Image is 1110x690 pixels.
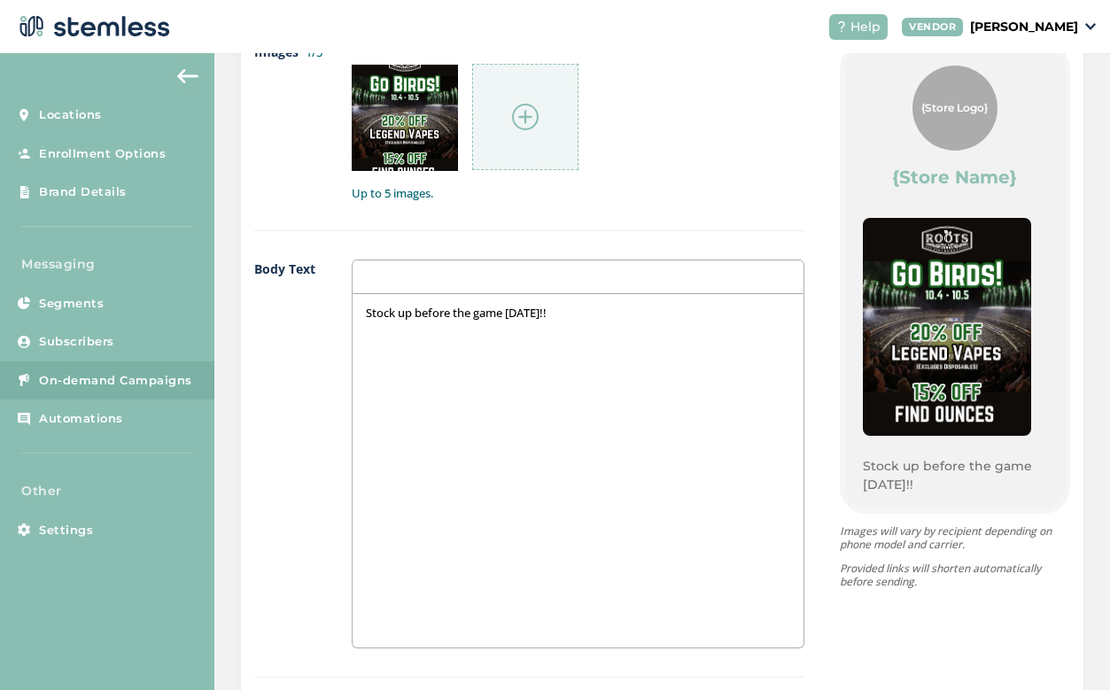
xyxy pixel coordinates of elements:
span: Subscribers [39,333,114,351]
label: Images [254,43,316,202]
img: 2Q== [352,65,458,171]
p: Stock up before the game [DATE]!! [366,305,790,321]
span: Help [850,18,881,36]
span: Enrollment Options [39,145,166,163]
p: Provided links will shorten automatically before sending. [840,562,1070,588]
label: {Store Name} [892,165,1017,190]
label: Up to 5 images. [352,185,804,203]
span: Brand Details [39,183,127,201]
img: icon_down-arrow-small-66adaf34.svg [1085,23,1096,30]
label: Body Text [254,260,316,648]
img: icon-circle-plus-45441306.svg [512,104,539,130]
span: On-demand Campaigns [39,372,192,390]
span: Segments [39,295,104,313]
p: Images will vary by recipient depending on phone model and carrier. [840,524,1070,551]
img: logo-dark-0685b13c.svg [14,9,170,44]
span: Settings [39,522,93,539]
img: icon-arrow-back-accent-c549486e.svg [177,69,198,83]
p: [PERSON_NAME] [970,18,1078,36]
img: icon-help-white-03924b79.svg [836,21,847,32]
div: VENDOR [902,18,963,36]
p: Stock up before the game [DATE]!! [863,457,1047,494]
span: Locations [39,106,102,124]
iframe: Chat Widget [1021,605,1110,690]
span: Automations [39,410,123,428]
span: {Store Logo} [921,100,988,116]
img: 2Q== [863,218,1031,436]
